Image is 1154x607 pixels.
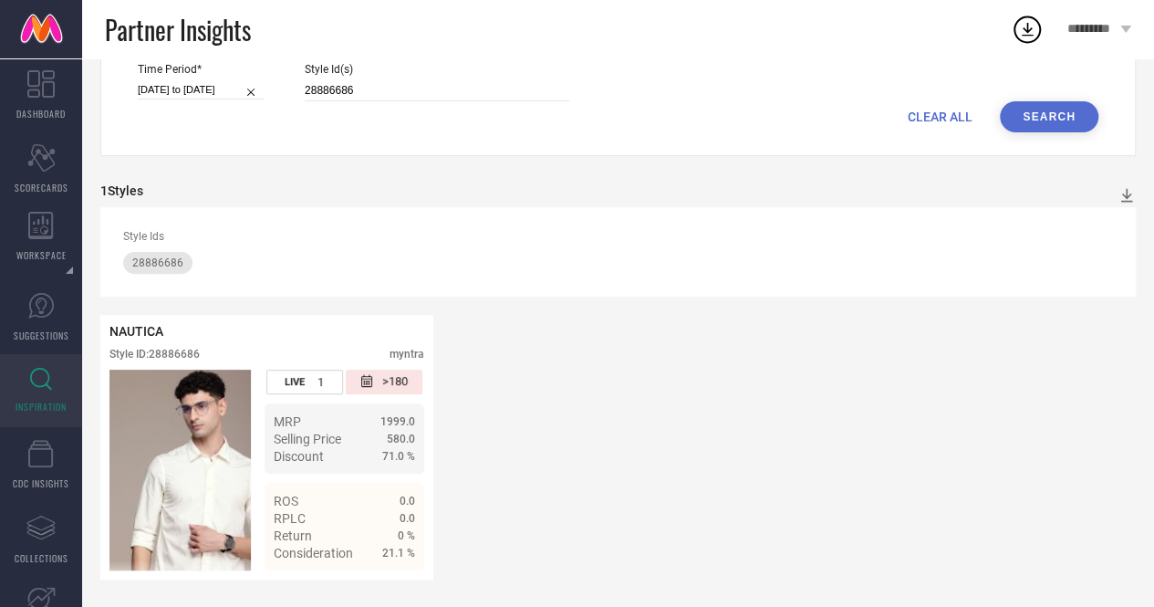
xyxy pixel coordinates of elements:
button: Search [1000,101,1098,132]
span: 580.0 [387,433,415,445]
span: WORKSPACE [16,248,67,262]
span: 1999.0 [380,415,415,428]
span: SCORECARDS [15,181,68,194]
span: 0.0 [400,512,415,525]
span: CDC INSIGHTS [13,476,69,490]
div: myntra [390,348,424,361]
div: Style ID: 28886686 [109,348,200,361]
span: CLEAR ALL [908,110,972,124]
span: Consideration [274,546,353,560]
span: ROS [274,494,298,508]
input: Enter comma separated style ids e.g. 12345, 67890 [305,80,569,101]
span: Details [374,579,415,593]
img: Style preview image [109,370,251,570]
span: 21.1 % [382,547,415,560]
input: Select time period [138,80,264,99]
span: 71.0 % [382,450,415,463]
a: Details [356,579,415,593]
div: Number of days the style has been live on the platform [266,370,343,394]
span: INSPIRATION [16,400,67,413]
span: 1 [317,375,324,389]
span: DASHBOARD [16,107,66,120]
span: NAUTICA [109,324,163,339]
span: Partner Insights [105,11,251,48]
span: Selling Price [274,432,341,446]
span: Discount [274,449,324,464]
div: Number of days since the style was first listed on the platform [346,370,422,394]
span: RPLC [274,511,306,526]
span: 28886686 [132,256,183,269]
div: Click to view image [109,370,251,570]
span: LIVE [285,376,305,388]
span: MRP [274,414,301,429]
div: Open download list [1011,13,1044,46]
span: Return [274,529,312,543]
div: 1 Styles [100,183,143,198]
span: >180 [382,374,408,390]
div: Style Ids [123,230,1113,243]
span: 0 % [398,529,415,542]
span: 0.0 [400,495,415,508]
span: COLLECTIONS [15,551,68,565]
span: SUGGESTIONS [14,329,69,342]
span: Time Period* [138,63,264,76]
span: Style Id(s) [305,63,569,76]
